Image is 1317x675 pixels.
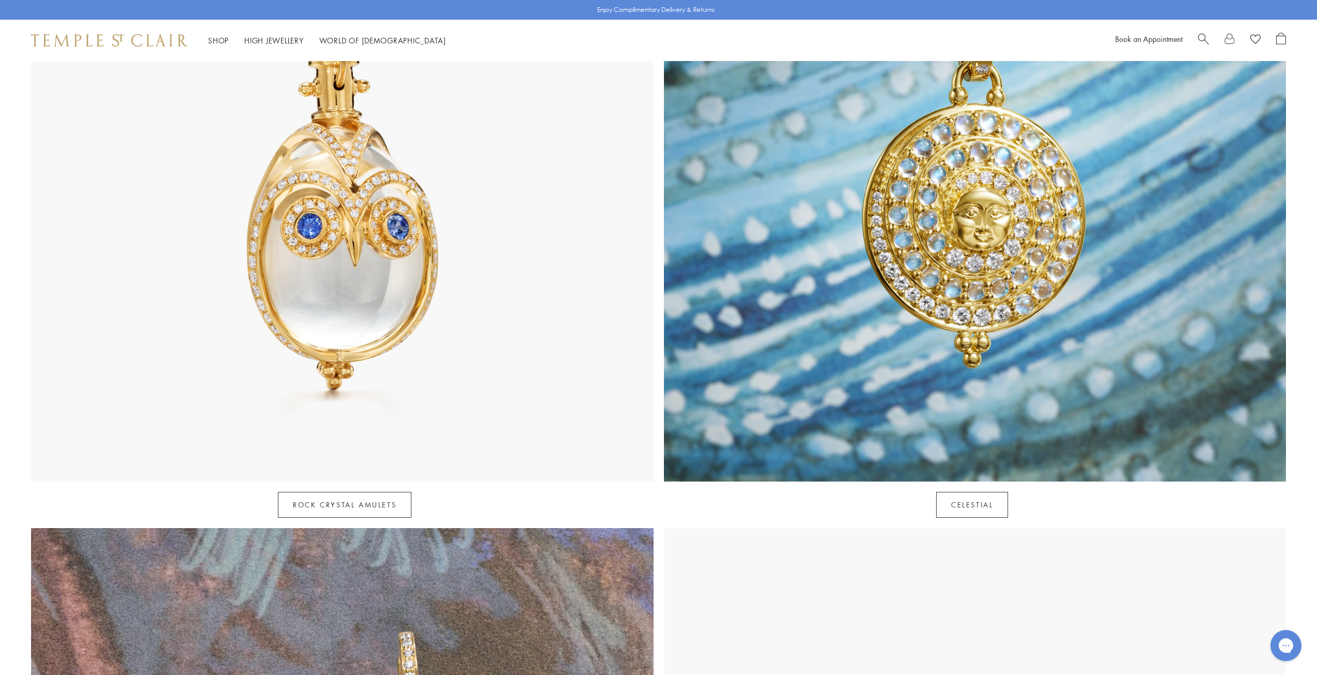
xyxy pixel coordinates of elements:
[31,34,187,47] img: Temple St. Clair
[1250,33,1261,48] a: View Wishlist
[319,35,446,46] a: World of [DEMOGRAPHIC_DATA]World of [DEMOGRAPHIC_DATA]
[1265,626,1307,665] iframe: Gorgias live chat messenger
[1115,34,1182,44] a: Book an Appointment
[208,35,229,46] a: ShopShop
[1198,33,1209,48] a: Search
[936,492,1008,518] a: Celestial
[1276,33,1286,48] a: Open Shopping Bag
[244,35,304,46] a: High JewelleryHigh Jewellery
[208,34,446,47] nav: Main navigation
[278,492,411,518] a: Rock Crystal Amulets
[597,5,715,15] p: Enjoy Complimentary Delivery & Returns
